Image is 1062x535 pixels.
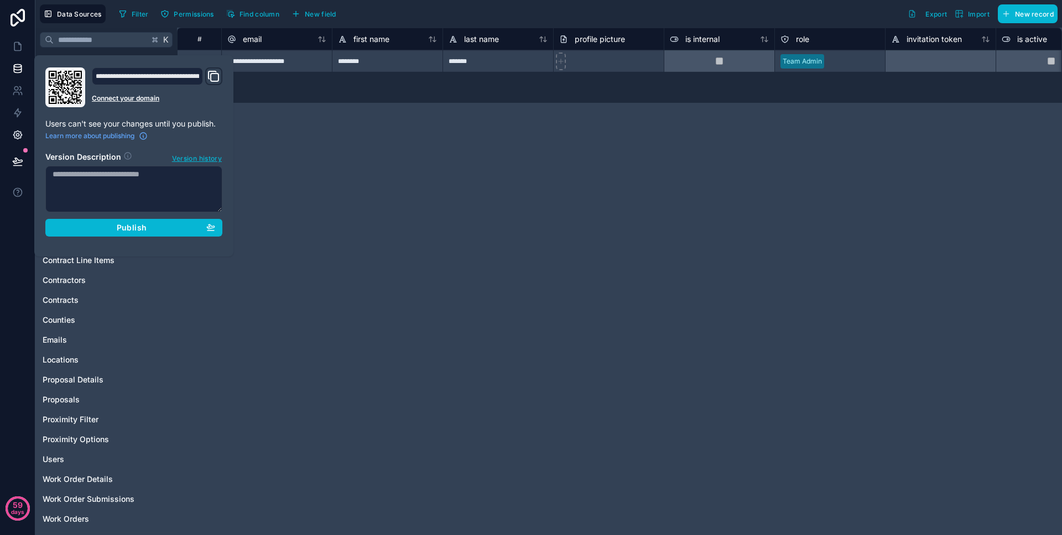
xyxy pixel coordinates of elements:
[38,251,175,269] div: Contract Line Items
[92,94,222,103] a: Connect your domain
[43,414,98,425] span: Proximity Filter
[1015,10,1054,18] span: New record
[43,295,79,306] span: Contracts
[38,411,175,428] div: Proximity Filter
[43,295,148,306] a: Contracts
[45,219,222,237] button: Publish
[92,67,222,107] div: Domain and Custom Link
[998,4,1058,23] button: New record
[174,10,214,18] span: Permissions
[43,513,89,524] span: Work Orders
[43,394,148,405] a: Proposals
[43,454,148,465] a: Users
[43,494,148,505] a: Work Order Submissions
[43,314,75,326] span: Counties
[40,4,106,23] button: Data Sources
[43,394,80,405] span: Proposals
[45,118,222,129] p: Users can't see your changes until you publish.
[13,500,23,511] p: 59
[993,4,1058,23] a: New record
[907,34,962,45] span: invitation token
[43,414,148,425] a: Proximity Filter
[114,6,153,22] button: Filter
[43,513,148,524] a: Work Orders
[685,34,720,45] span: is internal
[38,291,175,309] div: Contracts
[117,223,147,233] span: Publish
[172,152,222,163] span: Version history
[171,151,222,164] button: Version history
[38,271,175,289] div: Contractors
[968,10,990,18] span: Import
[38,371,175,389] div: Proposal Details
[1017,34,1047,45] span: is active
[288,6,340,22] button: New field
[243,34,262,45] span: email
[240,10,279,18] span: Find column
[38,391,175,408] div: Proposals
[157,6,222,22] a: Permissions
[38,450,175,468] div: Users
[222,6,283,22] button: Find column
[575,34,625,45] span: profile picture
[157,6,217,22] button: Permissions
[43,255,148,266] a: Contract Line Items
[43,454,64,465] span: Users
[43,255,114,266] span: Contract Line Items
[186,35,213,43] div: #
[45,132,134,140] span: Learn more about publishing
[43,354,79,365] span: Locations
[43,354,148,365] a: Locations
[162,36,170,44] span: K
[464,34,499,45] span: last name
[43,474,113,485] span: Work Order Details
[43,434,148,445] a: Proximity Options
[796,34,809,45] span: role
[925,10,947,18] span: Export
[38,351,175,369] div: Locations
[43,275,148,286] a: Contractors
[38,431,175,448] div: Proximity Options
[904,4,951,23] button: Export
[45,151,121,164] h2: Version Description
[305,10,336,18] span: New field
[353,34,389,45] span: first name
[43,374,148,385] a: Proposal Details
[132,10,149,18] span: Filter
[11,504,24,520] p: days
[38,490,175,508] div: Work Order Submissions
[38,311,175,329] div: Counties
[43,374,103,385] span: Proposal Details
[43,334,67,345] span: Emails
[43,314,148,326] a: Counties
[43,275,86,286] span: Contractors
[951,4,993,23] button: Import
[783,56,822,66] div: Team Admin
[45,132,148,140] a: Learn more about publishing
[43,334,148,345] a: Emails
[38,331,175,349] div: Emails
[38,470,175,488] div: Work Order Details
[38,510,175,528] div: Work Orders
[57,10,102,18] span: Data Sources
[43,494,134,505] span: Work Order Submissions
[43,474,148,485] a: Work Order Details
[43,434,109,445] span: Proximity Options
